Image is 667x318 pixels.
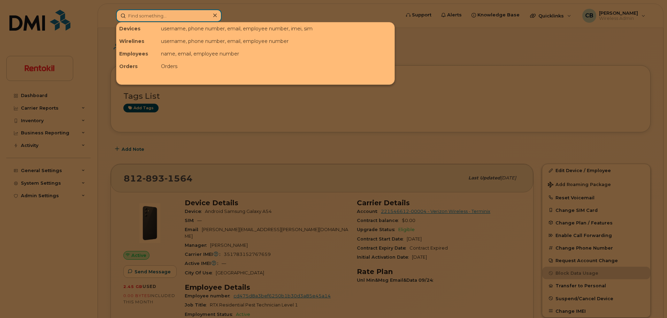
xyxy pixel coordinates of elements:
[116,60,158,73] div: Orders
[158,47,394,60] div: name, email, employee number
[158,22,394,35] div: username, phone number, email, employee number, imei, sim
[158,60,394,73] div: Orders
[116,47,158,60] div: Employees
[116,35,158,47] div: Wirelines
[637,288,662,313] iframe: Messenger Launcher
[116,22,158,35] div: Devices
[158,35,394,47] div: username, phone number, email, employee number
